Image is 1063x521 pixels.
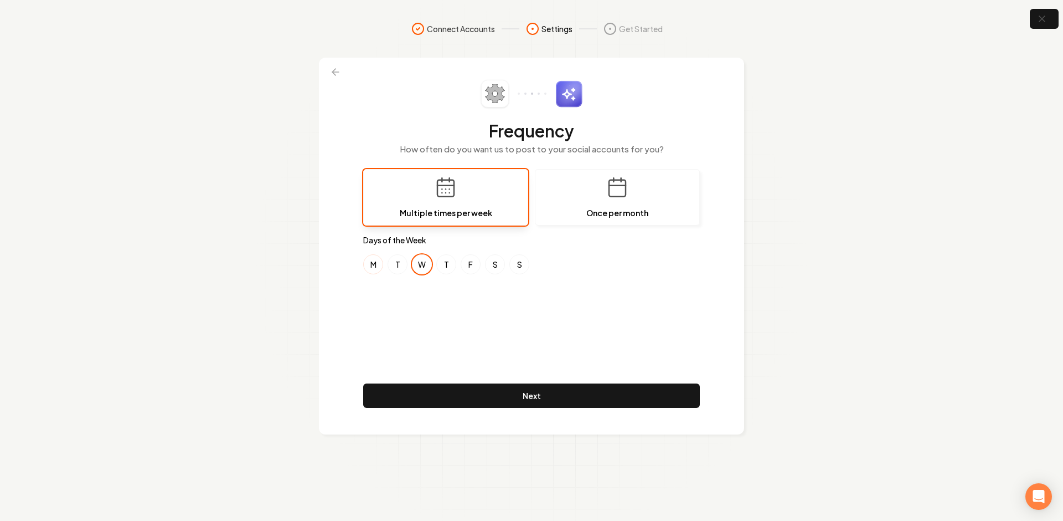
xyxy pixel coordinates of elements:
[509,254,529,274] button: Sunday
[363,384,700,408] button: Next
[485,254,505,274] button: Saturday
[363,143,700,156] p: How often do you want us to post to your social accounts for you?
[427,23,495,34] span: Connect Accounts
[412,254,432,274] button: Wednesday
[518,93,546,95] img: connector-dots.svg
[461,254,481,274] button: Friday
[388,254,407,274] button: Tuesday
[535,169,700,226] button: Once per month
[436,254,456,274] button: Thursday
[363,121,700,141] h2: Frequency
[619,23,663,34] span: Get Started
[363,254,383,274] button: Monday
[555,80,582,108] img: sparkles.svg
[363,234,700,246] label: Days of the Week
[541,23,572,34] span: Settings
[1025,483,1052,510] div: Open Intercom Messenger
[363,169,528,226] button: Multiple times per week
